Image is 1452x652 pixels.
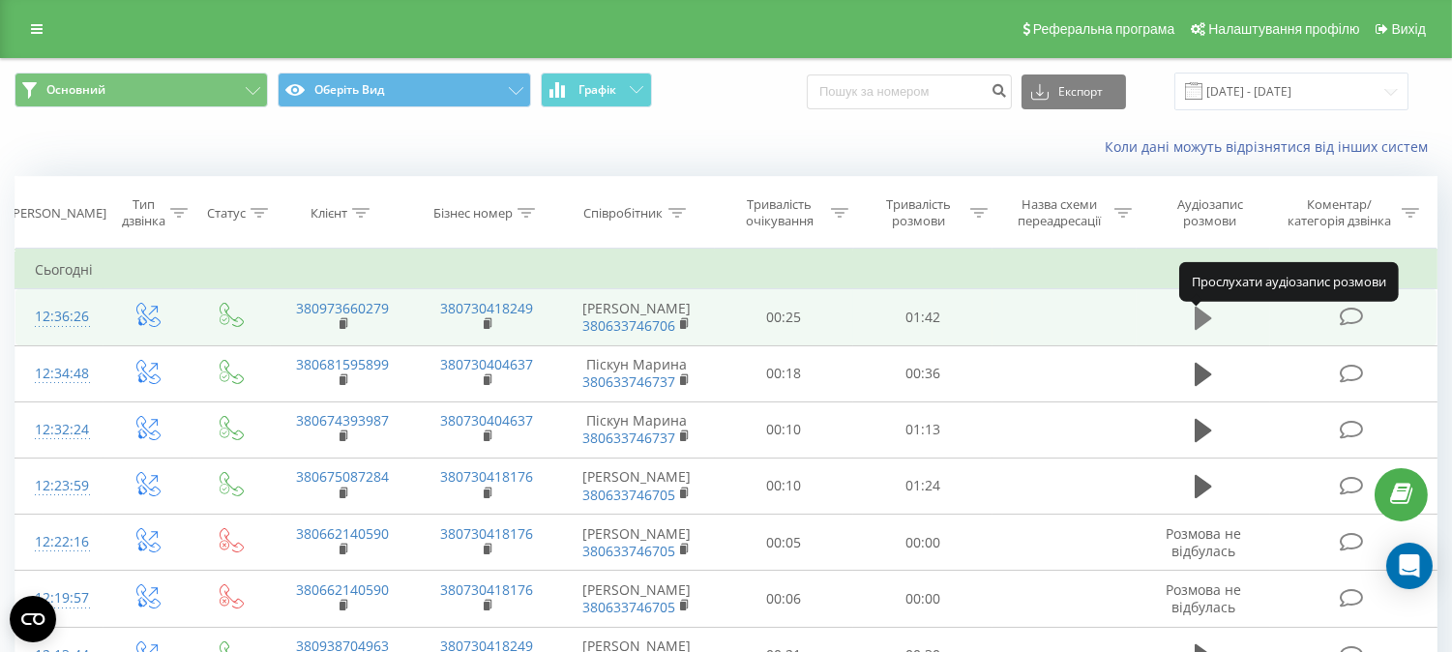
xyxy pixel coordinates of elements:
a: 380633746737 [582,372,675,391]
a: 380633746705 [582,542,675,560]
span: Налаштування профілю [1208,21,1359,37]
span: Вихід [1392,21,1426,37]
div: Бізнес номер [433,205,513,222]
td: 01:42 [853,289,993,345]
td: Піскун Марина [559,345,715,401]
span: Графік [578,83,616,97]
a: 380730418176 [440,580,533,599]
div: Прослухати аудіозапис розмови [1179,262,1399,301]
a: 380681595899 [296,355,389,373]
td: 00:10 [715,401,854,458]
div: Коментар/категорія дзвінка [1284,196,1397,229]
a: 380662140590 [296,580,389,599]
a: 380730404637 [440,355,533,373]
div: Статус [207,205,246,222]
div: 12:19:57 [35,579,84,617]
input: Пошук за номером [807,74,1012,109]
div: Аудіозапис розмови [1154,196,1265,229]
div: Клієнт [311,205,347,222]
td: 00:18 [715,345,854,401]
td: 01:24 [853,458,993,514]
td: 00:10 [715,458,854,514]
div: 12:32:24 [35,411,84,449]
td: [PERSON_NAME] [559,571,715,627]
td: [PERSON_NAME] [559,458,715,514]
a: 380730404637 [440,411,533,430]
a: 380662140590 [296,524,389,543]
button: Оберіть Вид [278,73,531,107]
td: Сьогодні [15,251,1437,289]
div: Назва схеми переадресації [1010,196,1110,229]
td: 01:13 [853,401,993,458]
div: Тривалість очікування [732,196,827,229]
div: 12:23:59 [35,467,84,505]
div: Тривалість розмови [871,196,965,229]
td: 00:05 [715,515,854,571]
button: Експорт [1022,74,1126,109]
span: Розмова не відбулась [1166,580,1241,616]
a: 380730418249 [440,299,533,317]
div: [PERSON_NAME] [9,205,106,222]
span: Розмова не відбулась [1166,524,1241,560]
a: 380675087284 [296,467,389,486]
td: 00:00 [853,571,993,627]
div: 12:22:16 [35,523,84,561]
button: Open CMP widget [10,596,56,642]
td: 00:00 [853,515,993,571]
a: 380633746737 [582,429,675,447]
span: Реферальна програма [1033,21,1175,37]
td: Піскун Марина [559,401,715,458]
button: Основний [15,73,268,107]
div: 12:34:48 [35,355,84,393]
a: 380633746706 [582,316,675,335]
a: 380633746705 [582,598,675,616]
td: 00:25 [715,289,854,345]
td: 00:06 [715,571,854,627]
a: 380973660279 [296,299,389,317]
button: Графік [541,73,652,107]
a: Коли дані можуть відрізнятися вiд інших систем [1105,137,1437,156]
td: [PERSON_NAME] [559,289,715,345]
a: 380730418176 [440,467,533,486]
div: 12:36:26 [35,298,84,336]
td: 00:36 [853,345,993,401]
a: 380633746705 [582,486,675,504]
a: 380674393987 [296,411,389,430]
div: Open Intercom Messenger [1386,543,1433,589]
div: Співробітник [584,205,664,222]
span: Основний [46,82,105,98]
div: Тип дзвінка [121,196,165,229]
a: 380730418176 [440,524,533,543]
td: [PERSON_NAME] [559,515,715,571]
